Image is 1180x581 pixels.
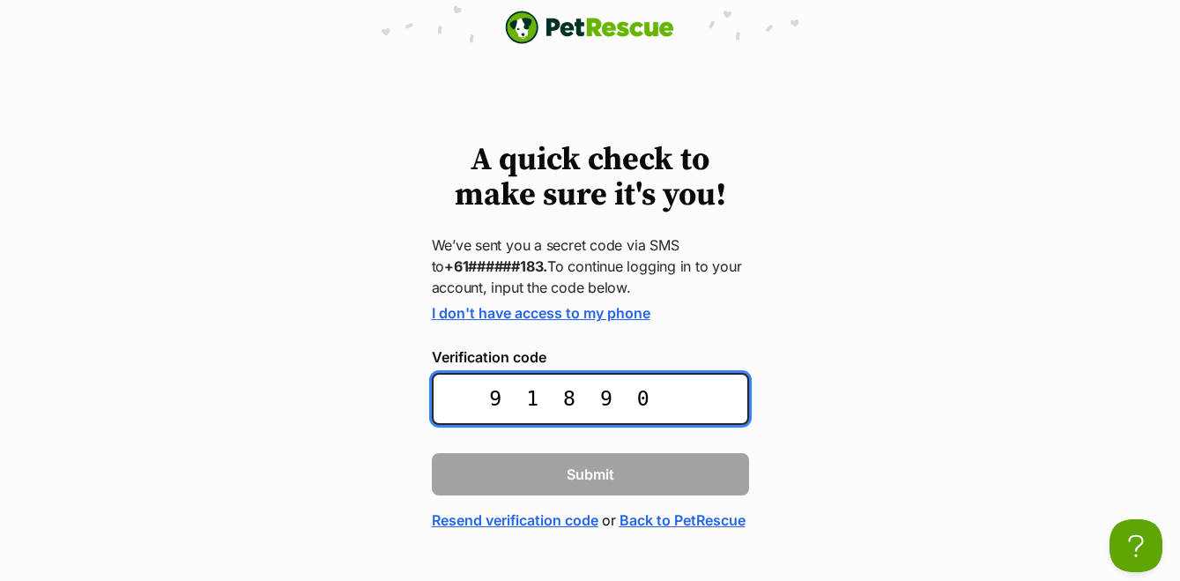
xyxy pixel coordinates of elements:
[1109,519,1162,572] iframe: Help Scout Beacon - Open
[505,11,674,44] img: logo-e224e6f780fb5917bec1dbf3a21bbac754714ae5b6737aabdf751b685950b380.svg
[432,304,650,322] a: I don't have access to my phone
[567,464,614,485] span: Submit
[432,349,749,365] label: Verification code
[432,143,749,213] h1: A quick check to make sure it's you!
[505,11,674,44] a: PetRescue
[444,257,547,275] strong: +61######183.
[432,235,749,298] p: We’ve sent you a secret code via SMS to To continue logging in to your account, input the code be...
[602,510,616,531] span: or
[432,510,598,531] a: Resend verification code
[620,510,746,531] a: Back to PetRescue
[432,453,749,495] button: Submit
[432,373,749,425] input: Enter the 6-digit verification code sent to your device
